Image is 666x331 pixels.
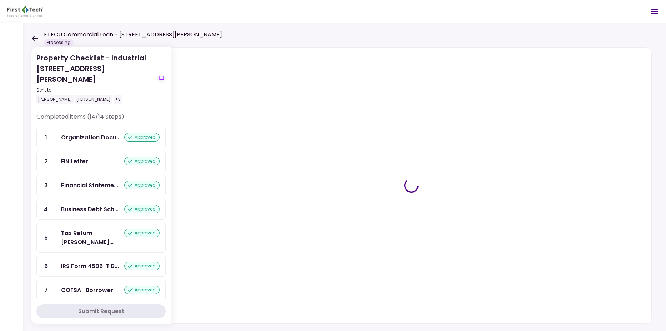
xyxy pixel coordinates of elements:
[44,39,74,46] div: Processing
[61,157,88,166] div: EIN Letter
[75,95,112,104] div: [PERSON_NAME]
[124,157,160,165] div: approved
[37,127,55,148] div: 1
[124,181,160,189] div: approved
[124,286,160,294] div: approved
[124,133,160,142] div: approved
[37,175,55,196] div: 3
[61,262,119,271] div: IRS Form 4506-T Borrower
[36,95,74,104] div: [PERSON_NAME]
[124,229,160,237] div: approved
[36,127,166,148] a: 1Organization Documents for Borrowing Entityapproved
[157,74,166,83] button: show-messages
[37,223,55,252] div: 5
[36,151,166,172] a: 2EIN Letterapproved
[36,175,166,196] a: 3Financial Statement - Borrowerapproved
[36,280,166,301] a: 7COFSA- Borrowerapproved
[37,199,55,219] div: 4
[44,30,222,39] h1: FTFCU Commercial Loan - [STREET_ADDRESS][PERSON_NAME]
[36,223,166,253] a: 5Tax Return - Borrowerapproved
[61,286,113,295] div: COFSA- Borrower
[61,229,124,247] div: Tax Return - Borrower
[37,256,55,276] div: 6
[61,133,121,142] div: Organization Documents for Borrowing Entity
[124,262,160,270] div: approved
[37,151,55,172] div: 2
[7,6,43,17] img: Partner icon
[61,205,119,214] div: Business Debt Schedule
[36,53,154,104] div: Property Checklist - Industrial [STREET_ADDRESS][PERSON_NAME]
[646,3,663,20] button: Open menu
[36,256,166,277] a: 6IRS Form 4506-T Borrowerapproved
[36,304,166,318] button: Submit Request
[114,95,122,104] div: +3
[78,307,124,316] div: Submit Request
[36,199,166,220] a: 4Business Debt Scheduleapproved
[61,181,118,190] div: Financial Statement - Borrower
[124,205,160,213] div: approved
[37,280,55,300] div: 7
[36,87,154,93] div: Sent to:
[36,113,166,127] div: Completed items (14/14 Steps)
